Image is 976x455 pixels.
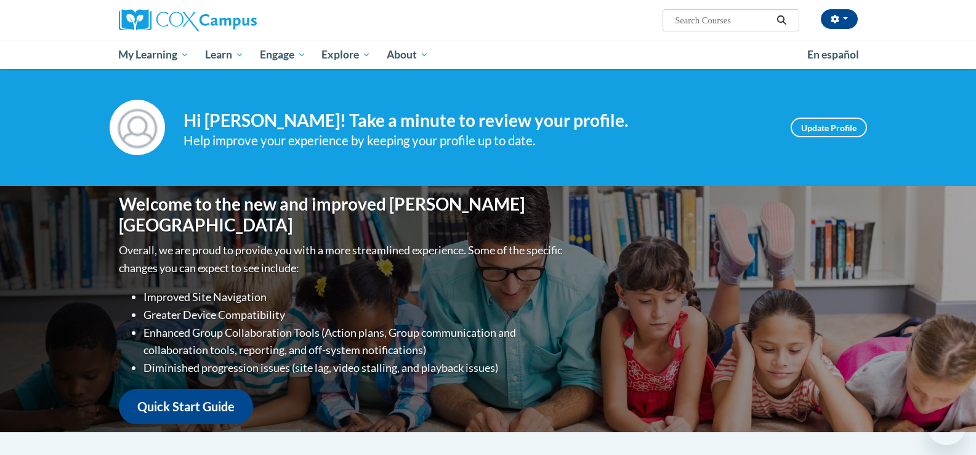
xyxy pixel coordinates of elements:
iframe: Button to launch messaging window [927,406,966,445]
img: Cox Campus [119,9,257,31]
a: My Learning [111,41,198,69]
input: Search Courses [674,13,772,28]
h4: Hi [PERSON_NAME]! Take a minute to review your profile. [184,110,772,131]
a: Explore [313,41,379,69]
li: Enhanced Group Collaboration Tools (Action plans, Group communication and collaboration tools, re... [143,324,565,360]
li: Improved Site Navigation [143,288,565,306]
a: Update Profile [791,118,867,137]
span: En español [807,48,859,61]
a: Cox Campus [119,9,353,31]
p: Overall, we are proud to provide you with a more streamlined experience. Some of the specific cha... [119,241,565,277]
img: Profile Image [110,100,165,155]
button: Search [772,13,791,28]
a: En español [799,42,867,68]
span: My Learning [118,47,189,62]
div: Help improve your experience by keeping your profile up to date. [184,131,772,151]
li: Diminished progression issues (site lag, video stalling, and playback issues) [143,359,565,377]
a: Quick Start Guide [119,389,253,424]
h1: Welcome to the new and improved [PERSON_NAME][GEOGRAPHIC_DATA] [119,194,565,235]
span: Learn [205,47,244,62]
span: Explore [321,47,371,62]
button: Account Settings [821,9,858,29]
a: Learn [197,41,252,69]
li: Greater Device Compatibility [143,306,565,324]
a: About [379,41,437,69]
span: Engage [260,47,306,62]
div: Main menu [100,41,876,69]
span: About [387,47,429,62]
a: Engage [252,41,314,69]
